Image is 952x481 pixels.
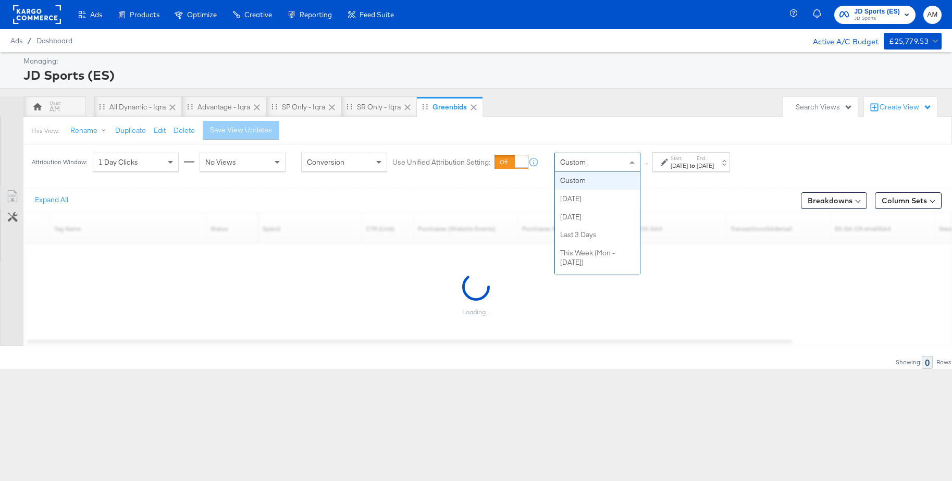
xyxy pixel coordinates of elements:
[154,126,166,135] button: Edit
[197,102,250,112] div: Advantage - Iqra
[555,244,640,272] div: This Week (Mon - [DATE])
[307,157,344,167] span: Conversion
[422,104,428,109] div: Drag to reorder tab
[884,33,942,50] button: £25,779.53
[28,191,76,209] button: Expand All
[880,102,932,113] div: Create View
[560,157,586,167] span: Custom
[271,104,277,109] div: Drag to reorder tab
[928,9,937,21] span: AM
[244,10,272,19] span: Creative
[697,155,714,162] label: End:
[347,104,352,109] div: Drag to reorder tab
[174,126,195,135] button: Delete
[130,10,159,19] span: Products
[671,162,688,170] div: [DATE]
[889,35,929,48] div: £25,779.53
[875,192,942,209] button: Column Sets
[802,33,879,48] div: Active A/C Budget
[555,272,640,299] div: This Week (Sun - [DATE])
[31,158,88,166] div: Attribution Window:
[697,162,714,170] div: [DATE]
[688,162,697,169] strong: to
[854,6,900,17] span: JD Sports (ES)
[36,36,72,45] a: Dashboard
[555,226,640,244] div: Last 3 Days
[22,36,36,45] span: /
[555,171,640,190] div: Custom
[282,102,325,112] div: SP only - Iqra
[98,157,138,167] span: 1 Day Clicks
[834,6,916,24] button: JD Sports (ES)JD Sports
[555,208,640,226] div: [DATE]
[360,10,394,19] span: Feed Suite
[854,15,900,23] span: JD Sports
[90,10,102,19] span: Ads
[895,359,922,366] div: Showing:
[109,102,166,112] div: All Dynamic - Iqra
[99,104,105,109] div: Drag to reorder tab
[392,157,490,167] label: Use Unified Attribution Setting:
[31,127,59,135] div: This View:
[357,102,401,112] div: SR only - Iqra
[922,356,933,369] div: 0
[205,157,236,167] span: No Views
[23,66,939,84] div: JD Sports (ES)
[10,36,22,45] span: Ads
[63,121,117,140] button: Rename
[462,308,490,316] div: Loading...
[115,126,146,135] button: Duplicate
[671,155,688,162] label: Start:
[641,162,651,166] span: ↑
[23,56,939,66] div: Managing:
[796,102,852,112] div: Search Views
[936,359,952,366] div: Rows
[555,190,640,208] div: [DATE]
[50,104,60,114] div: AM
[432,102,467,112] div: Greenbids
[187,10,217,19] span: Optimize
[187,104,193,109] div: Drag to reorder tab
[300,10,332,19] span: Reporting
[923,6,942,24] button: AM
[801,192,867,209] button: Breakdowns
